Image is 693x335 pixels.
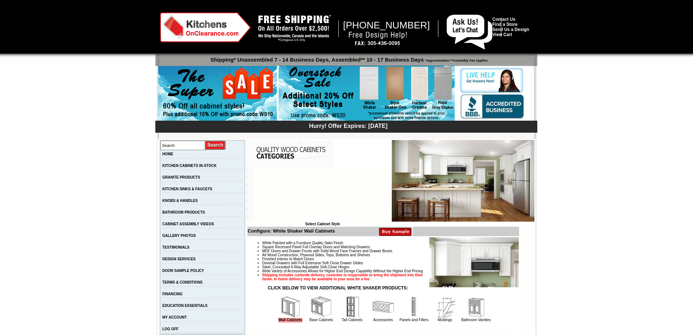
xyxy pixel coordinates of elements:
iframe: Browser incompatible [254,167,392,222]
a: EDUCATION ESSENTIALS [162,304,207,308]
a: GALLERY PHOTOS [162,234,196,238]
a: Base Cabinets [309,318,333,322]
img: Product Image [429,237,519,287]
a: DESIGN SERVICES [162,257,196,261]
a: Accessories [373,318,393,322]
strong: CLICK BELOW TO VIEW ADDITIONAL WHITE SHAKER PRODUCTS: [268,285,408,291]
span: *Approximation **Assembly Fee Applies [424,57,488,62]
img: Base Cabinets [310,296,332,318]
img: Wall Cabinets [279,296,301,318]
li: Steel, Concealed 6-Way Adjustable Soft-Close Hinges [262,265,519,269]
img: White Shaker [392,140,534,222]
p: Shipping* Unassembled 7 - 14 Business Days, Assembled** 10 - 17 Business Days [159,53,537,63]
img: Panels and Fillers [403,296,425,318]
a: TERMS & CONDITIONS [162,280,203,284]
li: Dovetail Drawers with Full Extension Soft Close Drawer Glides [262,261,519,265]
li: White Painted with a Furniture Quality Satin Finish [262,241,519,245]
a: GRANITE PRODUCTS [162,175,200,179]
img: Bathroom Vanities [465,296,487,318]
a: BATHROOM PRODUCTS [162,210,205,214]
a: Bathroom Vanities [461,318,491,322]
b: Configure: White Shaker Wall Cabinets [248,228,335,234]
b: Select Cabinet Style [305,222,340,226]
a: View Cart [492,32,512,37]
a: Panels and Fillers [399,318,428,322]
a: DOOR SAMPLE POLICY [162,269,204,273]
li: Square Recessed Panel Full Overlay Doors and Matching Drawers [262,245,519,249]
a: Moldings [438,318,452,322]
a: KITCHEN CABINETS IN-STOCK [162,164,216,168]
img: Tall Cabinets [341,296,363,318]
li: All Wood Construction, Plywood Sides, Tops, Bottoms and Shelves [262,253,519,257]
li: MDF Doors and Drawer Fronts with Solid Wood Face Frames and Drawer Boxes [262,249,519,253]
a: KNOBS & HANDLES [162,199,198,203]
a: TESTIMONIALS [162,245,189,249]
input: Submit [205,140,226,150]
img: Kitchens on Clearance Logo [160,12,251,42]
a: Wall Cabinets [278,318,302,323]
a: FINANCING [162,292,183,296]
li: Finished Interior to Match Doors [262,257,519,261]
span: [PHONE_NUMBER] [343,20,430,31]
a: LOG OFF [162,327,178,331]
img: Moldings [434,296,456,318]
a: Contact Us [492,17,515,22]
a: CABINET ASSEMBLY VIDEOS [162,222,214,226]
a: Find a Store [492,22,517,27]
a: Tall Cabinets [342,318,362,322]
a: Send Us a Design [492,27,529,32]
a: MY ACCOUNT [162,315,187,319]
li: Wide Variety of Accessories Allows for Higher End Design Capability Without the Higher End Pricing [262,269,519,273]
a: KITCHEN SINKS & FAUCETS [162,187,212,191]
img: Accessories [372,296,394,318]
div: Hurry! Offer Expires: [DATE] [159,122,537,129]
strong: Shipping includes curbside delivery, customer is responsible to bring the shipment into their hom... [262,273,423,281]
a: HOME [162,152,173,156]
